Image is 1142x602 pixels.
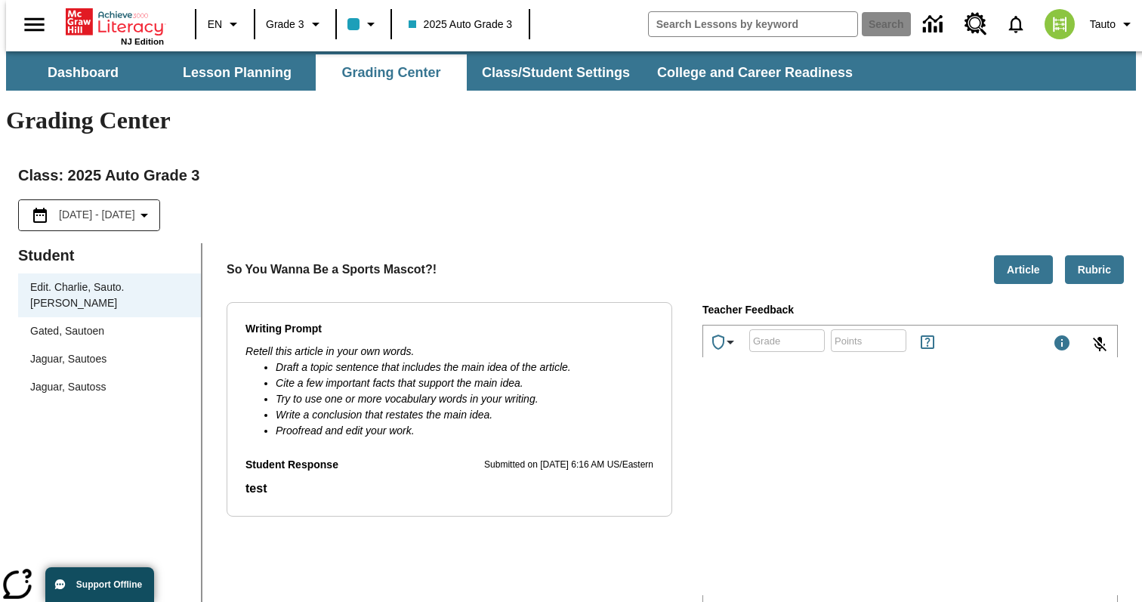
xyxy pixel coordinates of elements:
button: Achievements [703,327,745,357]
p: Student [18,243,201,267]
h2: Class : 2025 Auto Grade 3 [18,163,1124,187]
button: Select the date range menu item [25,206,153,224]
button: Profile/Settings [1084,11,1142,38]
p: Student Response [245,480,653,498]
button: Rules for Earning Points and Achievements, Will open in new tab [912,327,943,357]
p: Retell this article in your own words. [245,344,653,360]
button: Grade: Grade 3, Select a grade [260,11,331,38]
div: Maximum 1000 characters Press Escape to exit toolbar and use left and right arrow keys to access ... [1053,334,1071,355]
button: Open side menu [12,2,57,47]
p: Student Response [245,457,338,474]
span: Grade 3 [266,17,304,32]
p: Writing Prompt [245,321,653,338]
input: Points: Must be equal to or less than 25. [831,321,906,361]
button: Click to activate and allow voice recognition [1082,326,1118,363]
p: So You Wanna Be a Sports Mascot?! [227,261,437,279]
span: Jaguar, Sautoss [30,379,189,395]
div: Gated, Sautoen [18,317,201,345]
span: [DATE] - [DATE] [59,207,135,223]
a: Data Center [914,4,955,45]
span: Tauto [1090,17,1116,32]
a: Home [66,7,164,37]
div: Home [66,5,164,46]
h1: Grading Center [6,107,1136,134]
span: Gated, Sautoen [30,323,189,339]
p: Teacher Feedback [702,302,1118,319]
button: Rubric, Will open in new tab [1065,255,1124,285]
button: Class/Student Settings [470,54,642,91]
button: Language: EN, Select a language [201,11,249,38]
span: EN [208,17,222,32]
a: Resource Center, Will open in new tab [955,4,996,45]
div: SubNavbar [6,54,866,91]
li: Cite a few important facts that support the main idea. [276,375,653,391]
li: Try to use one or more vocabulary words in your writing. [276,391,653,407]
button: College and Career Readiness [645,54,865,91]
button: Dashboard [8,54,159,91]
div: Edit. Charlie, Sauto. [PERSON_NAME] [18,273,201,317]
span: 2025 Auto Grade 3 [409,17,513,32]
span: NJ Edition [121,37,164,46]
button: Select a new avatar [1036,5,1084,44]
input: Grade: Letters, numbers, %, + and - are allowed. [749,321,825,361]
span: Edit. Charlie, Sauto. [PERSON_NAME] [30,279,189,311]
button: Grading Center [316,54,467,91]
div: Jaguar, Sautoes [18,345,201,373]
p: Submitted on [DATE] 6:16 AM US/Eastern [484,458,653,473]
button: Article, Will open in new tab [994,255,1053,285]
button: Lesson Planning [162,54,313,91]
span: Support Offline [76,579,142,590]
li: Draft a topic sentence that includes the main idea of the article. [276,360,653,375]
span: Jaguar, Sautoes [30,351,189,367]
div: Grade: Letters, numbers, %, + and - are allowed. [749,329,825,352]
img: avatar image [1045,9,1075,39]
svg: Collapse Date Range Filter [135,206,153,224]
div: Points: Must be equal to or less than 25. [831,329,906,352]
input: search field [649,12,857,36]
li: Proofread and edit your work. [276,423,653,439]
button: Support Offline [45,567,154,602]
a: Notifications [996,5,1036,44]
div: Jaguar, Sautoss [18,373,201,401]
button: Class color is light blue. Change class color [341,11,386,38]
p: test [245,480,653,498]
div: SubNavbar [6,51,1136,91]
li: Write a conclusion that restates the main idea. [276,407,653,423]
